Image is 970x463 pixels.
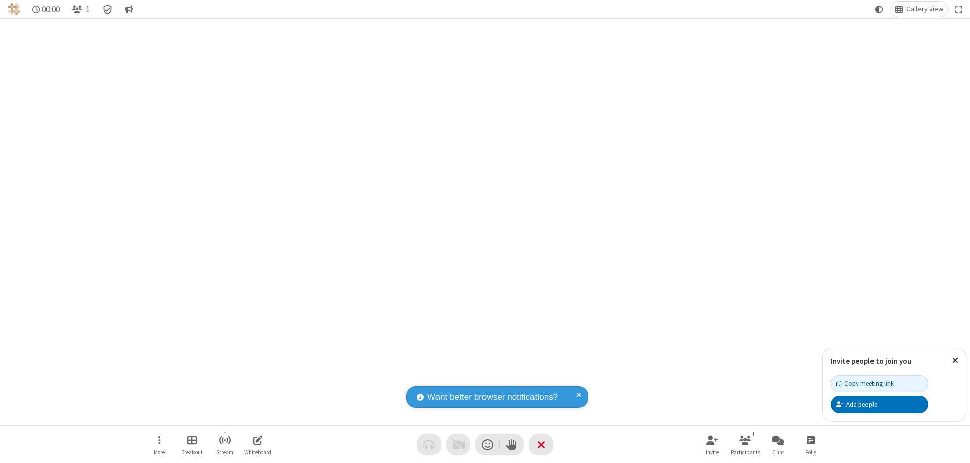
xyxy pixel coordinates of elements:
span: Breakout [181,449,203,455]
label: Invite people to join you [831,356,911,366]
span: Participants [731,449,760,455]
span: Whiteboard [244,449,271,455]
button: Open chat [763,430,793,459]
span: 00:00 [42,5,60,14]
button: Add people [831,396,928,413]
button: Audio problem - check your Internet connection or call by phone [417,434,441,455]
button: Video [446,434,470,455]
button: Fullscreen [951,2,966,17]
span: Invite [706,449,719,455]
button: Raise hand [500,434,524,455]
button: Start streaming [210,430,240,459]
button: Open menu [144,430,174,459]
span: Stream [216,449,233,455]
button: Manage Breakout Rooms [177,430,207,459]
span: Polls [805,449,816,455]
span: Gallery view [906,5,943,13]
button: Close popover [945,348,966,373]
button: Using system theme [871,2,887,17]
button: End or leave meeting [529,434,553,455]
button: Invite participants (⌘+Shift+I) [697,430,727,459]
img: QA Selenium DO NOT DELETE OR CHANGE [8,3,20,15]
button: Send a reaction [475,434,500,455]
button: Copy meeting link [831,375,928,392]
span: 1 [86,5,90,14]
button: Change layout [891,2,947,17]
span: More [154,449,165,455]
button: Open participant list [730,430,760,459]
button: Conversation [121,2,137,17]
div: Meeting details Encryption enabled [98,2,117,17]
span: Chat [772,449,784,455]
div: 1 [749,430,758,439]
button: Open poll [796,430,826,459]
span: Want better browser notifications? [427,391,558,404]
div: Copy meeting link [836,379,894,388]
div: Timer [28,2,64,17]
button: Open shared whiteboard [243,430,273,459]
button: Open participant list [68,2,94,17]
